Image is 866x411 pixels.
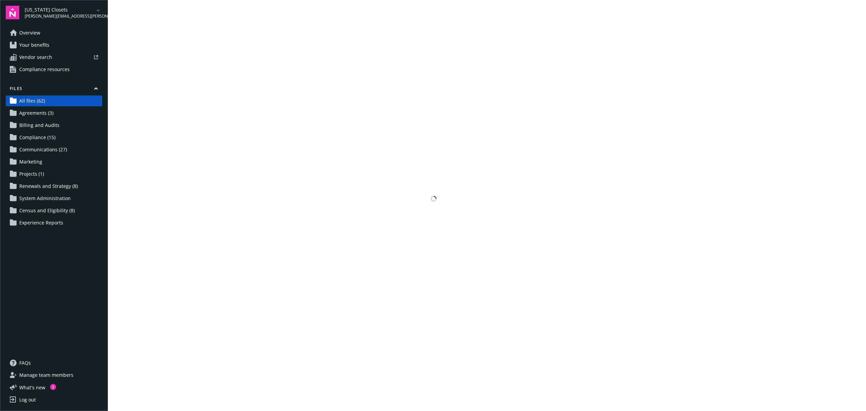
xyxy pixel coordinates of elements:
[6,64,102,75] a: Compliance resources
[19,205,75,216] span: Census and Eligibility (8)
[19,64,70,75] span: Compliance resources
[6,358,102,368] a: FAQs
[25,6,102,19] button: [US_STATE] Closets[PERSON_NAME][EMAIL_ADDRESS][PERSON_NAME][DOMAIN_NAME]arrowDropDown
[6,144,102,155] a: Communications (27)
[6,86,102,94] button: Files
[19,394,36,405] div: Log out
[6,120,102,131] a: Billing and Audits
[19,358,31,368] span: FAQs
[50,384,56,390] div: 1
[19,370,73,381] span: Manage team members
[6,384,56,391] button: What's new1
[6,193,102,204] a: System Administration
[6,217,102,228] a: Experience Reports
[19,181,78,192] span: Renewals and Strategy (8)
[19,169,44,179] span: Projects (1)
[19,27,40,38] span: Overview
[6,181,102,192] a: Renewals and Strategy (8)
[19,95,45,106] span: All files (62)
[19,193,71,204] span: System Administration
[25,13,94,19] span: [PERSON_NAME][EMAIL_ADDRESS][PERSON_NAME][DOMAIN_NAME]
[19,144,67,155] span: Communications (27)
[6,370,102,381] a: Manage team members
[6,40,102,50] a: Your benefits
[6,95,102,106] a: All files (62)
[94,6,102,14] a: arrowDropDown
[19,384,45,391] span: What ' s new
[6,108,102,118] a: Agreements (3)
[6,6,19,19] img: navigator-logo.svg
[6,132,102,143] a: Compliance (15)
[6,27,102,38] a: Overview
[25,6,94,13] span: [US_STATE] Closets
[19,40,49,50] span: Your benefits
[19,217,63,228] span: Experience Reports
[19,120,60,131] span: Billing and Audits
[6,156,102,167] a: Marketing
[6,52,102,63] a: Vendor search
[19,156,42,167] span: Marketing
[19,52,52,63] span: Vendor search
[19,132,55,143] span: Compliance (15)
[19,108,53,118] span: Agreements (3)
[6,205,102,216] a: Census and Eligibility (8)
[6,169,102,179] a: Projects (1)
